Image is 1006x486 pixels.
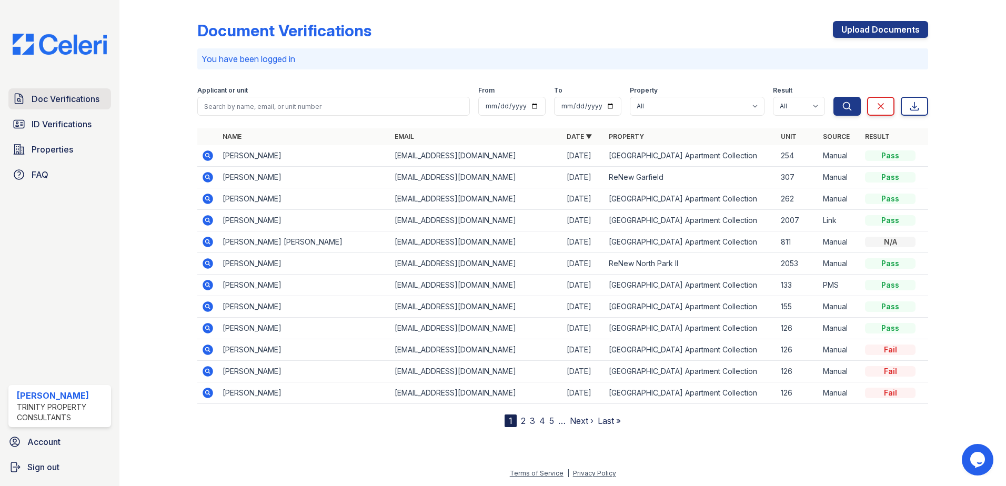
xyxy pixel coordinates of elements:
td: [GEOGRAPHIC_DATA] Apartment Collection [605,188,777,210]
td: [DATE] [562,339,605,361]
td: [DATE] [562,167,605,188]
td: 126 [777,382,819,404]
div: Trinity Property Consultants [17,402,107,423]
td: [GEOGRAPHIC_DATA] Apartment Collection [605,361,777,382]
td: [PERSON_NAME] [218,382,390,404]
td: 2053 [777,253,819,275]
td: 2007 [777,210,819,231]
div: Fail [865,366,916,377]
div: Fail [865,388,916,398]
td: [PERSON_NAME] [218,210,390,231]
td: Manual [819,361,861,382]
td: [GEOGRAPHIC_DATA] Apartment Collection [605,339,777,361]
td: Manual [819,231,861,253]
div: Document Verifications [197,21,371,40]
a: 2 [521,416,526,426]
a: Unit [781,133,797,140]
td: [PERSON_NAME] [218,296,390,318]
label: Applicant or unit [197,86,248,95]
td: [DATE] [562,275,605,296]
a: Doc Verifications [8,88,111,109]
td: [GEOGRAPHIC_DATA] Apartment Collection [605,296,777,318]
div: | [567,469,569,477]
td: [DATE] [562,318,605,339]
a: Source [823,133,850,140]
button: Sign out [4,457,115,478]
td: [PERSON_NAME] [218,253,390,275]
td: [DATE] [562,382,605,404]
td: 307 [777,167,819,188]
td: [EMAIL_ADDRESS][DOMAIN_NAME] [390,275,562,296]
td: [DATE] [562,231,605,253]
div: Pass [865,215,916,226]
div: N/A [865,237,916,247]
td: [EMAIL_ADDRESS][DOMAIN_NAME] [390,253,562,275]
td: 126 [777,339,819,361]
div: Pass [865,258,916,269]
a: FAQ [8,164,111,185]
td: [EMAIL_ADDRESS][DOMAIN_NAME] [390,231,562,253]
td: Manual [819,188,861,210]
a: Account [4,431,115,452]
div: [PERSON_NAME] [17,389,107,402]
span: FAQ [32,168,48,181]
a: Privacy Policy [573,469,616,477]
div: Pass [865,301,916,312]
td: [PERSON_NAME] [218,188,390,210]
td: [EMAIL_ADDRESS][DOMAIN_NAME] [390,339,562,361]
td: Manual [819,318,861,339]
td: Manual [819,382,861,404]
td: [PERSON_NAME] [218,318,390,339]
a: ID Verifications [8,114,111,135]
td: [DATE] [562,296,605,318]
div: 1 [505,414,517,427]
a: Property [609,133,644,140]
td: [EMAIL_ADDRESS][DOMAIN_NAME] [390,296,562,318]
td: [EMAIL_ADDRESS][DOMAIN_NAME] [390,188,562,210]
td: 811 [777,231,819,253]
label: To [554,86,562,95]
td: 262 [777,188,819,210]
td: [GEOGRAPHIC_DATA] Apartment Collection [605,145,777,167]
td: ReNew North Park II [605,253,777,275]
td: 126 [777,318,819,339]
td: [EMAIL_ADDRESS][DOMAIN_NAME] [390,318,562,339]
td: [DATE] [562,145,605,167]
a: Terms of Service [510,469,564,477]
td: PMS [819,275,861,296]
td: [EMAIL_ADDRESS][DOMAIN_NAME] [390,167,562,188]
a: 5 [549,416,554,426]
span: Doc Verifications [32,93,99,105]
label: Property [630,86,658,95]
td: Manual [819,167,861,188]
span: Account [27,436,61,448]
td: [EMAIL_ADDRESS][DOMAIN_NAME] [390,382,562,404]
div: Pass [865,280,916,290]
td: [GEOGRAPHIC_DATA] Apartment Collection [605,275,777,296]
td: [PERSON_NAME] [218,275,390,296]
td: [GEOGRAPHIC_DATA] Apartment Collection [605,210,777,231]
td: Manual [819,339,861,361]
a: Properties [8,139,111,160]
a: Name [223,133,242,140]
div: Pass [865,194,916,204]
td: [DATE] [562,210,605,231]
label: Result [773,86,792,95]
td: Link [819,210,861,231]
a: Last » [598,416,621,426]
td: [GEOGRAPHIC_DATA] Apartment Collection [605,382,777,404]
td: 254 [777,145,819,167]
p: You have been logged in [202,53,924,65]
td: [PERSON_NAME] [PERSON_NAME] [218,231,390,253]
td: [GEOGRAPHIC_DATA] Apartment Collection [605,318,777,339]
a: Next › [570,416,593,426]
td: Manual [819,253,861,275]
span: … [558,414,566,427]
td: [EMAIL_ADDRESS][DOMAIN_NAME] [390,145,562,167]
input: Search by name, email, or unit number [197,97,470,116]
td: 155 [777,296,819,318]
td: [EMAIL_ADDRESS][DOMAIN_NAME] [390,210,562,231]
img: CE_Logo_Blue-a8612792a0a2168367f1c8372b55b34899dd931a85d93a1a3d3e32e68fde9ad4.png [4,34,115,55]
div: Fail [865,345,916,355]
a: Upload Documents [833,21,928,38]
